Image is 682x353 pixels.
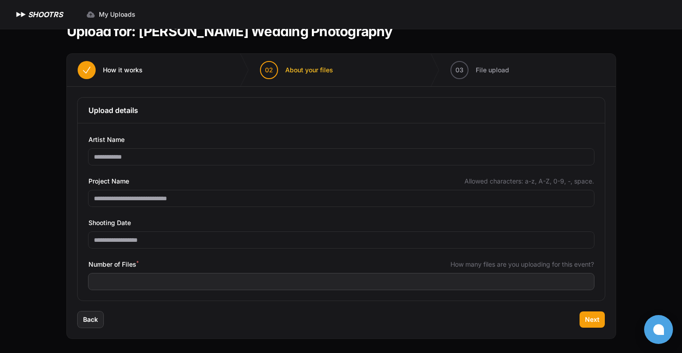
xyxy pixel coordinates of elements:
[81,6,141,23] a: My Uploads
[440,54,520,86] button: 03 File upload
[28,9,63,20] h1: SHOOTRS
[455,66,464,75] span: 03
[285,66,333,75] span: About your files
[88,217,131,228] span: Shooting Date
[14,9,63,20] a: SHOOTRS SHOOTRS
[78,311,103,328] button: Back
[580,311,605,328] button: Next
[88,176,129,187] span: Project Name
[265,66,273,75] span: 02
[450,260,594,269] span: How many files are you uploading for this event?
[585,315,599,324] span: Next
[88,259,139,270] span: Number of Files
[464,177,594,186] span: Allowed characters: a-z, A-Z, 0-9, -, space.
[88,105,594,116] h3: Upload details
[67,23,392,39] h1: Upload for: [PERSON_NAME] Wedding Photography
[83,315,98,324] span: Back
[249,54,344,86] button: 02 About your files
[67,54,153,86] button: How it works
[644,315,673,344] button: Open chat window
[103,66,143,75] span: How it works
[99,10,135,19] span: My Uploads
[14,9,28,20] img: SHOOTRS
[88,134,125,145] span: Artist Name
[476,66,509,75] span: File upload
